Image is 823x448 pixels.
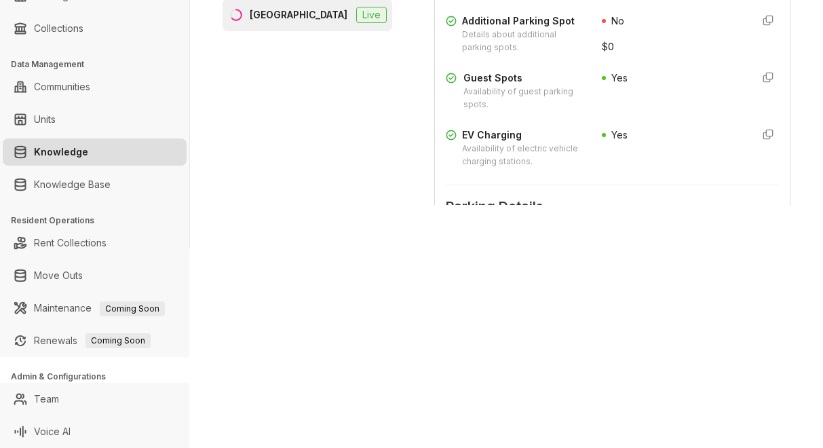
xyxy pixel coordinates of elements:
a: Team [34,386,59,413]
span: Parking Details [446,196,779,217]
li: Rent Collections [3,229,187,257]
span: Yes [611,129,628,141]
h3: Data Management [11,58,189,71]
h3: Admin & Configurations [11,371,189,383]
li: Collections [3,15,187,42]
div: [GEOGRAPHIC_DATA] [250,7,347,22]
span: $ 0 [602,39,614,54]
span: Coming Soon [100,301,165,316]
h3: Resident Operations [11,214,189,227]
li: Renewals [3,327,187,354]
a: Rent Collections [34,229,107,257]
a: Knowledge [34,138,88,166]
a: Move Outs [34,262,83,289]
span: No [611,15,624,26]
li: Maintenance [3,295,187,322]
div: Availability of guest parking spots. [463,86,586,111]
a: Collections [34,15,83,42]
div: Availability of electric vehicle charging stations. [462,143,586,168]
span: Yes [611,72,628,83]
div: Additional Parking Spot [462,14,585,29]
a: Units [34,106,56,133]
a: Communities [34,73,90,100]
li: Units [3,106,187,133]
a: Voice AI [34,418,71,445]
li: Knowledge Base [3,171,187,198]
li: Knowledge [3,138,187,166]
li: Team [3,386,187,413]
div: Details about additional parking spots. [462,29,585,54]
span: Live [356,7,387,23]
li: Communities [3,73,187,100]
div: Guest Spots [463,71,586,86]
li: Voice AI [3,418,187,445]
li: Move Outs [3,262,187,289]
a: RenewalsComing Soon [34,327,151,354]
a: Knowledge Base [34,171,111,198]
div: EV Charging [462,128,586,143]
span: Coming Soon [85,333,151,348]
